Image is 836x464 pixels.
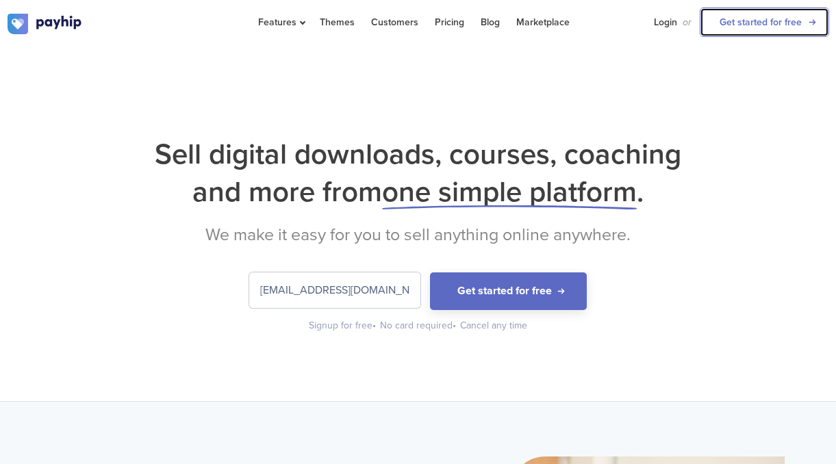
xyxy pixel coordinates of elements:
[382,175,637,209] span: one simple platform
[258,16,303,28] span: Features
[637,175,644,209] span: .
[249,272,420,308] input: Enter your email address
[700,8,829,37] a: Get started for free
[380,319,457,333] div: No card required
[8,224,829,245] h2: We make it easy for you to sell anything online anywhere.
[430,272,587,310] button: Get started for free
[453,320,456,331] span: •
[8,14,83,34] img: logo.svg
[8,136,829,211] h1: Sell digital downloads, courses, coaching and more from
[460,319,527,333] div: Cancel any time
[372,320,376,331] span: •
[309,319,377,333] div: Signup for free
